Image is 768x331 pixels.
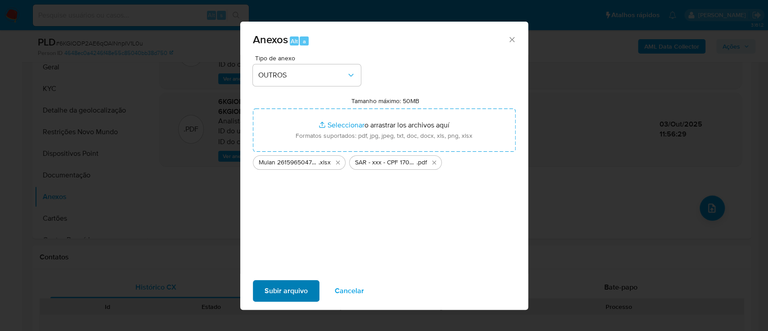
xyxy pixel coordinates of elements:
[258,71,346,80] span: OUTROS
[253,32,288,47] span: Anexos
[332,157,343,168] button: Eliminar Mulan 2615965047_2025_10_03_07_20_21.xlsx
[355,158,417,167] span: SAR - xxx - CPF 17065498816 - [PERSON_NAME] [PERSON_NAME]
[319,158,331,167] span: .xlsx
[259,158,319,167] span: Mulan 2615965047_2025_10_03_07_20_21
[323,280,376,302] button: Cancelar
[255,55,363,61] span: Tipo de anexo
[291,37,298,45] span: Alt
[253,152,516,170] ul: Archivos seleccionados
[429,157,440,168] button: Eliminar SAR - xxx - CPF 17065498816 - Emerson Garcia Camara.pdf
[351,97,419,105] label: Tamanho máximo: 50MB
[265,281,308,301] span: Subir arquivo
[417,158,427,167] span: .pdf
[335,281,364,301] span: Cancelar
[508,35,516,43] button: Cerrar
[253,280,319,302] button: Subir arquivo
[253,64,361,86] button: OUTROS
[303,37,306,45] span: a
